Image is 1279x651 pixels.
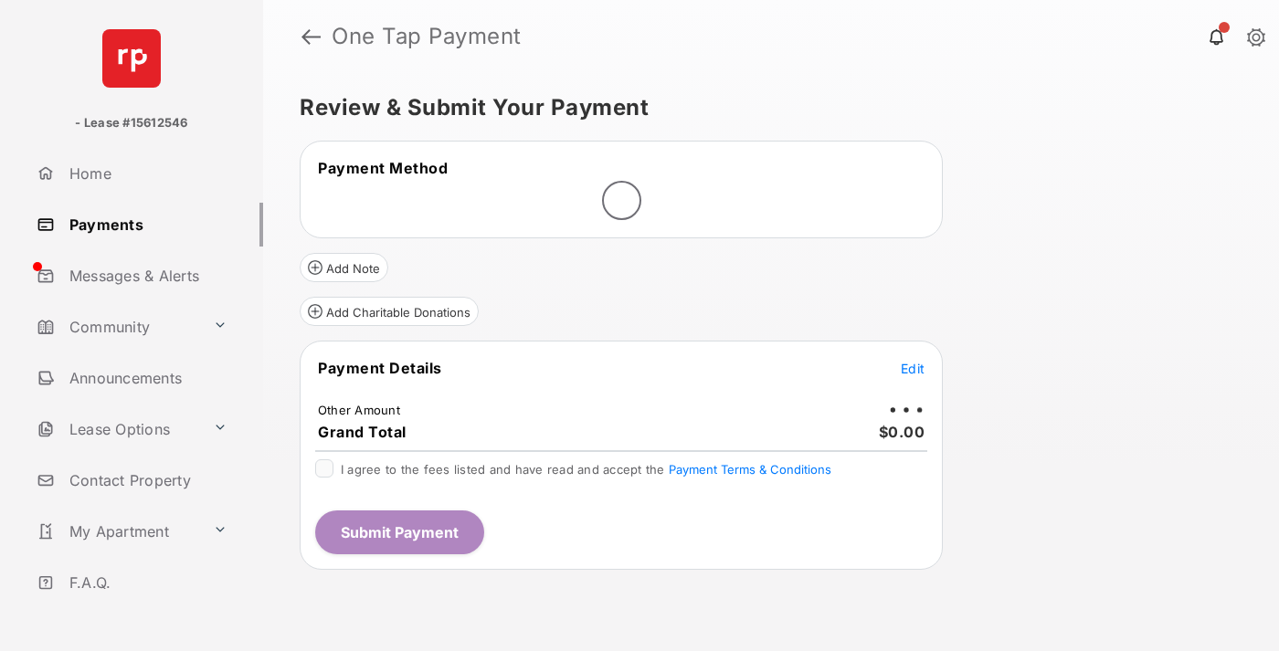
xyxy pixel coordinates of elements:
[669,462,831,477] button: I agree to the fees listed and have read and accept the
[29,407,206,451] a: Lease Options
[29,203,263,247] a: Payments
[29,356,263,400] a: Announcements
[318,359,442,377] span: Payment Details
[29,152,263,195] a: Home
[300,97,1228,119] h5: Review & Submit Your Payment
[332,26,522,47] strong: One Tap Payment
[300,297,479,326] button: Add Charitable Donations
[29,509,206,553] a: My Apartment
[75,114,187,132] p: - Lease #15612546
[318,423,407,441] span: Grand Total
[901,361,925,376] span: Edit
[29,561,263,604] a: F.A.Q.
[29,458,263,502] a: Contact Property
[29,305,206,349] a: Community
[341,462,831,477] span: I agree to the fees listed and have read and accept the
[317,402,401,418] td: Other Amount
[879,423,925,441] span: $0.00
[318,159,448,177] span: Payment Method
[901,359,925,377] button: Edit
[300,253,388,282] button: Add Note
[29,254,263,298] a: Messages & Alerts
[315,510,484,554] button: Submit Payment
[102,29,161,88] img: svg+xml;base64,PHN2ZyB4bWxucz0iaHR0cDovL3d3dy53My5vcmcvMjAwMC9zdmciIHdpZHRoPSI2NCIgaGVpZ2h0PSI2NC...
